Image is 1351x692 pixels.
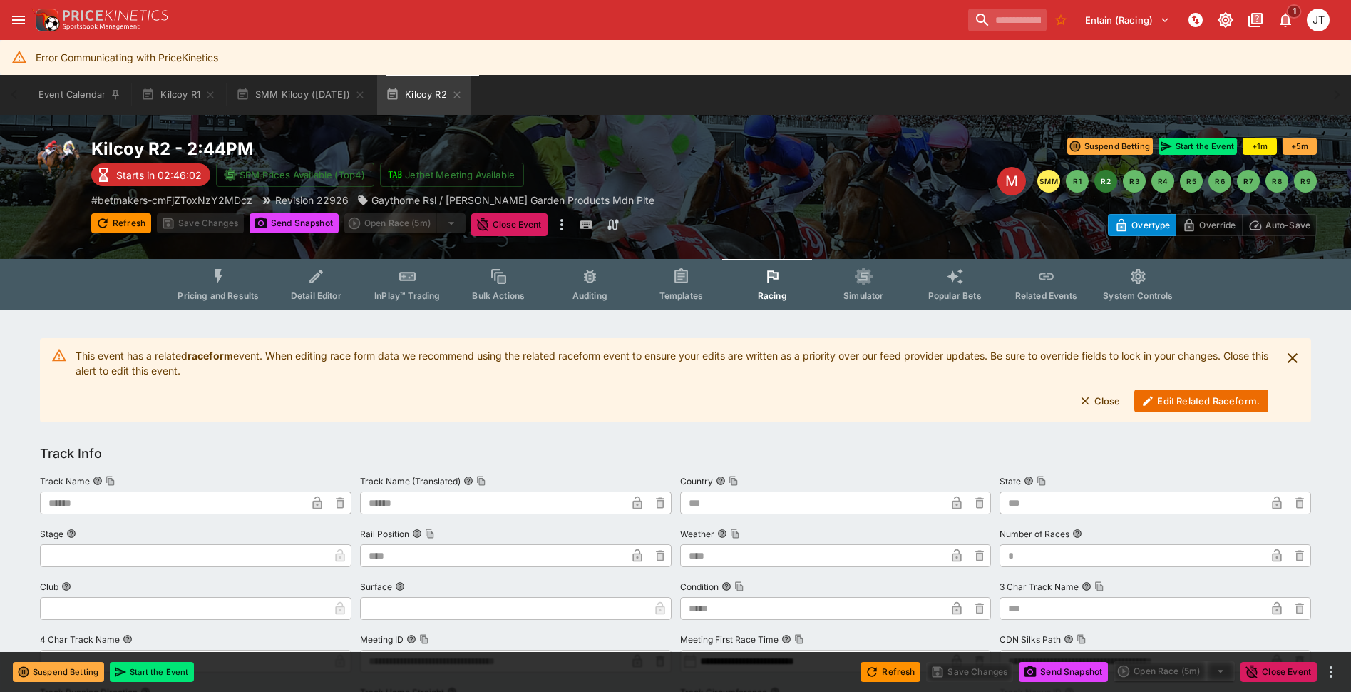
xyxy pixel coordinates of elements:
p: Starts in 02:46:02 [116,168,202,183]
button: more [553,213,570,236]
button: Toggle light/dark mode [1213,7,1238,33]
p: 3 Char Track Name [1000,581,1079,593]
strong: raceform [188,350,233,362]
button: Select Tenant [1077,9,1178,31]
div: Josh Tanner [1307,9,1330,31]
span: Pricing and Results [178,290,259,301]
button: Track NameCopy To Clipboard [93,476,103,486]
button: Close Event [471,213,548,236]
button: Send Snapshot [1019,662,1108,682]
div: split button [344,213,466,233]
div: Gaythorne Rsl / Searles Garden Products Mdn Plte [357,193,654,208]
button: Edit Related Raceform. [1134,390,1268,412]
button: 3 Char Track NameCopy To Clipboard [1082,581,1091,591]
span: Popular Bets [928,290,982,301]
p: Overtype [1131,218,1170,233]
img: Sportsbook Management [63,24,140,30]
p: Track Name (Translated) [360,475,461,487]
button: SMM Kilcoy ([DATE]) [227,75,374,115]
p: 4 Char Track Name [40,634,120,646]
button: more [1322,663,1340,681]
button: Copy To Clipboard [1077,634,1087,644]
button: Club [61,581,71,591]
button: Copy To Clipboard [425,529,435,539]
button: Meeting IDCopy To Clipboard [406,634,416,644]
button: R5 [1180,170,1203,193]
button: +5m [1283,138,1317,155]
button: Copy To Clipboard [476,476,486,486]
button: ConditionCopy To Clipboard [721,581,731,591]
button: 4 Char Track Name [123,634,133,644]
div: This event has a related event. When editing race form data we recommend using the related racefo... [76,342,1268,418]
button: Event Calendar [30,75,130,115]
p: Meeting First Race Time [680,634,779,646]
img: PriceKinetics Logo [31,6,60,34]
div: Event type filters [166,259,1184,310]
span: InPlay™ Trading [374,290,440,301]
p: Copy To Clipboard [91,193,252,208]
img: horse_racing.png [34,138,80,183]
p: Revision 22926 [275,193,349,208]
span: Related Events [1015,290,1077,301]
p: Track Name [40,475,90,487]
button: close [1280,345,1305,371]
button: Overtype [1108,214,1176,236]
button: WeatherCopy To Clipboard [717,529,727,539]
button: Documentation [1243,7,1268,33]
button: Meeting First Race TimeCopy To Clipboard [781,634,791,644]
button: No Bookmarks [1049,9,1072,31]
button: Close Event [1240,662,1317,682]
p: Surface [360,581,392,593]
img: jetbet-logo.svg [388,168,402,182]
button: Copy To Clipboard [729,476,739,486]
button: R4 [1151,170,1174,193]
span: Simulator [843,290,883,301]
span: Auditing [572,290,607,301]
button: Stage [66,529,76,539]
button: Notifications [1273,7,1298,33]
h5: Track Info [40,445,102,462]
button: Close [1072,390,1129,412]
button: Refresh [861,662,920,682]
button: Copy To Clipboard [1094,581,1104,591]
p: Override [1199,218,1236,233]
img: PriceKinetics [63,10,168,21]
p: Rail Position [360,528,409,540]
button: Override [1176,214,1242,236]
p: State [1000,475,1021,487]
p: Condition [680,581,719,593]
button: Copy To Clipboard [106,476,115,486]
div: Edit Meeting [997,167,1026,195]
button: Copy To Clipboard [419,634,429,644]
button: +1m [1243,138,1277,155]
button: Refresh [91,213,151,233]
button: SMM [1037,170,1060,193]
nav: pagination navigation [1037,170,1317,193]
button: R9 [1294,170,1317,193]
button: Copy To Clipboard [794,634,804,644]
h2: Copy To Clipboard [91,138,704,160]
button: Auto-Save [1242,214,1317,236]
button: Kilcoy R1 [133,75,225,115]
button: Jetbet Meeting Available [380,163,524,187]
button: R1 [1066,170,1089,193]
p: CDN Silks Path [1000,634,1061,646]
p: Club [40,581,58,593]
p: Gaythorne Rsl / [PERSON_NAME] Garden Products Mdn Plte [371,193,654,208]
p: Number of Races [1000,528,1069,540]
button: Suspend Betting [13,662,104,682]
button: Start the Event [110,662,194,682]
button: Copy To Clipboard [734,581,744,591]
p: Stage [40,528,63,540]
button: NOT Connected to PK [1183,7,1208,33]
button: StateCopy To Clipboard [1024,476,1034,486]
button: R7 [1237,170,1260,193]
button: Kilcoy R2 [377,75,471,115]
span: Templates [659,290,703,301]
button: R2 [1094,170,1117,193]
button: Copy To Clipboard [1037,476,1047,486]
p: Meeting ID [360,634,404,646]
button: Suspend Betting [1067,138,1153,155]
span: 1 [1287,4,1302,19]
button: R6 [1208,170,1231,193]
